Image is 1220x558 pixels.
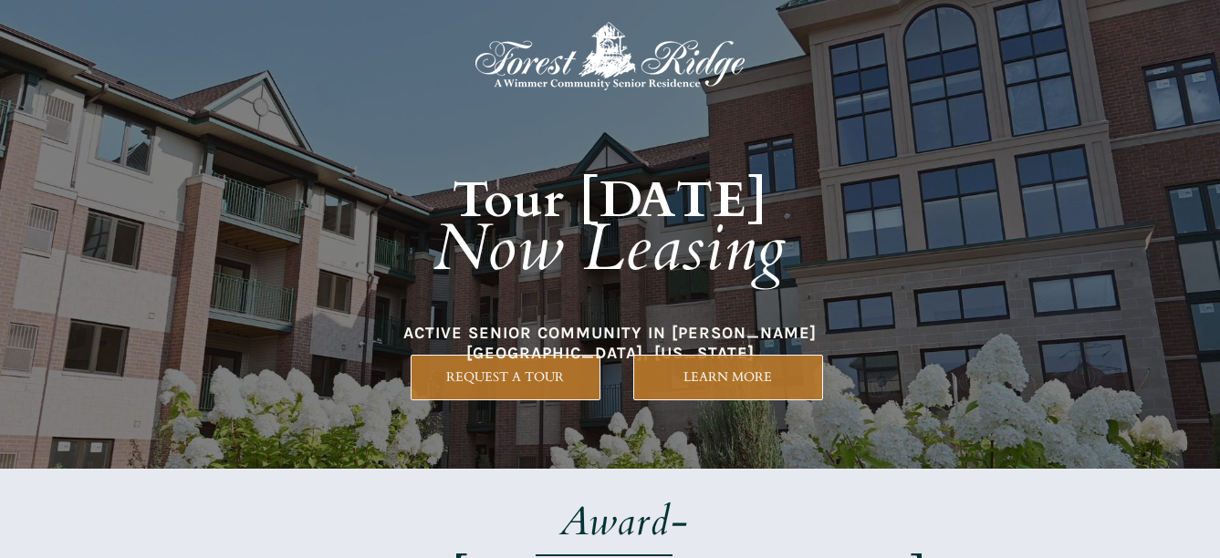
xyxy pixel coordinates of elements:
a: LEARN MORE [633,355,823,400]
span: REQUEST A TOUR [412,369,600,385]
span: LEARN MORE [634,369,822,385]
em: Now Leasing [433,204,787,293]
strong: Tour [DATE] [453,167,768,234]
span: ACTIVE SENIOR COMMUNITY IN [PERSON_NAME][GEOGRAPHIC_DATA], [US_STATE] [403,323,817,363]
a: REQUEST A TOUR [411,355,600,400]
